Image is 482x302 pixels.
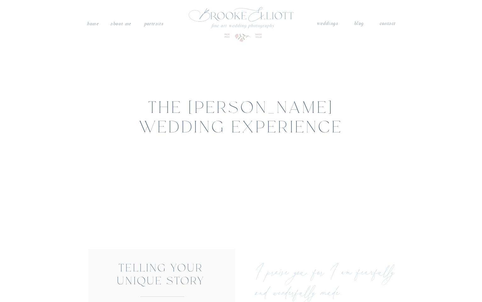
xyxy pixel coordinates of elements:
[354,20,363,28] a: blog
[134,99,348,136] h2: the [PERSON_NAME] wedding experience
[109,20,132,28] a: About me
[316,20,338,28] a: weddings
[112,263,210,289] h2: telling your unique story
[143,20,164,26] a: PORTRAITS
[379,20,395,26] a: contact
[87,20,99,28] a: Home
